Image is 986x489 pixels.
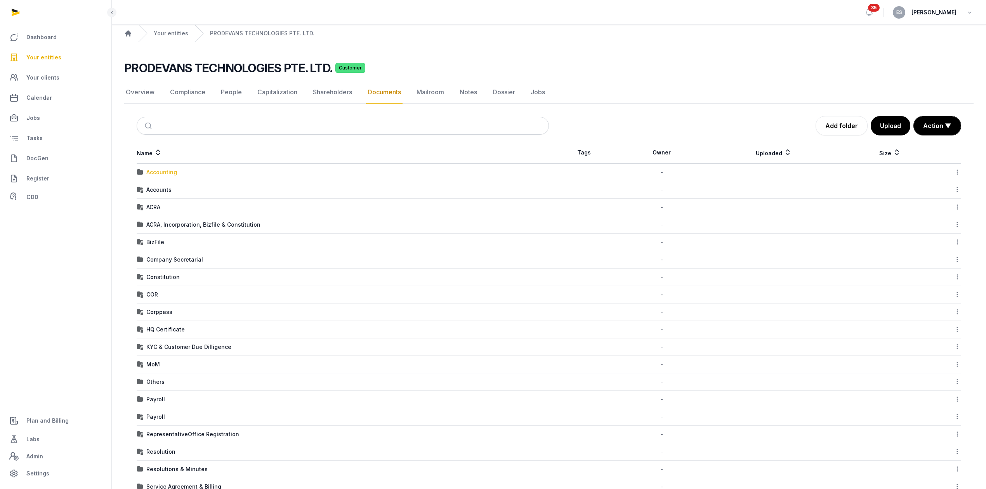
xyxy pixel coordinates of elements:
[137,379,143,385] img: folder.svg
[620,408,705,426] td: -
[843,142,937,164] th: Size
[896,10,902,15] span: ES
[26,134,43,143] span: Tasks
[6,28,105,47] a: Dashboard
[154,29,188,37] a: Your entities
[137,431,143,437] img: folder-locked-icon.svg
[137,361,143,368] img: folder-locked-icon.svg
[137,274,143,280] img: folder-locked-icon.svg
[26,192,38,202] span: CDD
[146,291,158,298] div: COR
[620,461,705,478] td: -
[137,222,143,228] img: folder.svg
[146,221,260,229] div: ACRA, Incorporation, Bizfile & Constitution
[146,273,180,281] div: Constitution
[871,116,910,135] button: Upload
[620,426,705,443] td: -
[26,33,57,42] span: Dashboard
[6,464,105,483] a: Settings
[26,53,61,62] span: Your entities
[137,187,143,193] img: folder-locked-icon.svg
[868,4,880,12] span: 35
[124,81,156,104] a: Overview
[620,391,705,408] td: -
[219,81,243,104] a: People
[816,116,868,135] a: Add folder
[137,326,143,333] img: folder-locked-icon.svg
[6,68,105,87] a: Your clients
[620,356,705,373] td: -
[137,169,143,175] img: folder.svg
[146,413,165,421] div: Payroll
[146,361,160,368] div: MoM
[146,378,165,386] div: Others
[146,203,160,211] div: ACRA
[620,286,705,303] td: -
[146,168,177,176] div: Accounting
[620,303,705,321] td: -
[620,181,705,199] td: -
[6,48,105,67] a: Your entities
[137,466,143,472] img: folder.svg
[458,81,479,104] a: Notes
[146,326,185,333] div: HQ Certificate
[620,338,705,356] td: -
[146,186,172,194] div: Accounts
[491,81,517,104] a: Dossier
[26,154,49,163] span: DocGen
[146,308,172,316] div: Corppass
[6,129,105,147] a: Tasks
[704,142,843,164] th: Uploaded
[210,29,314,37] a: PRODEVANS TECHNOLOGIES PTE. LTD.
[168,81,207,104] a: Compliance
[137,396,143,402] img: folder.svg
[137,239,143,245] img: folder-locked-icon.svg
[311,81,354,104] a: Shareholders
[124,81,974,104] nav: Tabs
[911,8,956,17] span: [PERSON_NAME]
[6,411,105,430] a: Plan and Billing
[112,25,986,42] nav: Breadcrumb
[26,435,40,444] span: Labs
[620,199,705,216] td: -
[620,164,705,181] td: -
[620,142,705,164] th: Owner
[137,204,143,210] img: folder-locked-icon.svg
[415,81,446,104] a: Mailroom
[6,169,105,188] a: Register
[893,6,905,19] button: ES
[146,395,165,403] div: Payroll
[137,344,143,350] img: folder-locked-icon.svg
[914,116,961,135] button: Action ▼
[146,238,164,246] div: BizFile
[124,61,332,75] h2: PRODEVANS TECHNOLOGIES PTE. LTD.
[26,73,59,82] span: Your clients
[26,452,43,461] span: Admin
[6,109,105,127] a: Jobs
[620,269,705,286] td: -
[146,448,175,456] div: Resolution
[140,117,158,134] button: Submit
[6,149,105,168] a: DocGen
[26,93,52,102] span: Calendar
[146,343,231,351] div: KYC & Customer Due Dilligence
[137,291,143,298] img: folder-locked-icon.svg
[335,63,365,73] span: Customer
[620,373,705,391] td: -
[26,174,49,183] span: Register
[620,251,705,269] td: -
[146,430,239,438] div: RepresentativeOffice Registration
[137,142,549,164] th: Name
[620,234,705,251] td: -
[146,256,203,264] div: Company Secretarial
[620,216,705,234] td: -
[620,443,705,461] td: -
[137,414,143,420] img: folder-locked-icon.svg
[137,257,143,263] img: folder.svg
[6,430,105,449] a: Labs
[529,81,547,104] a: Jobs
[26,113,40,123] span: Jobs
[620,321,705,338] td: -
[137,449,143,455] img: folder-locked-icon.svg
[366,81,403,104] a: Documents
